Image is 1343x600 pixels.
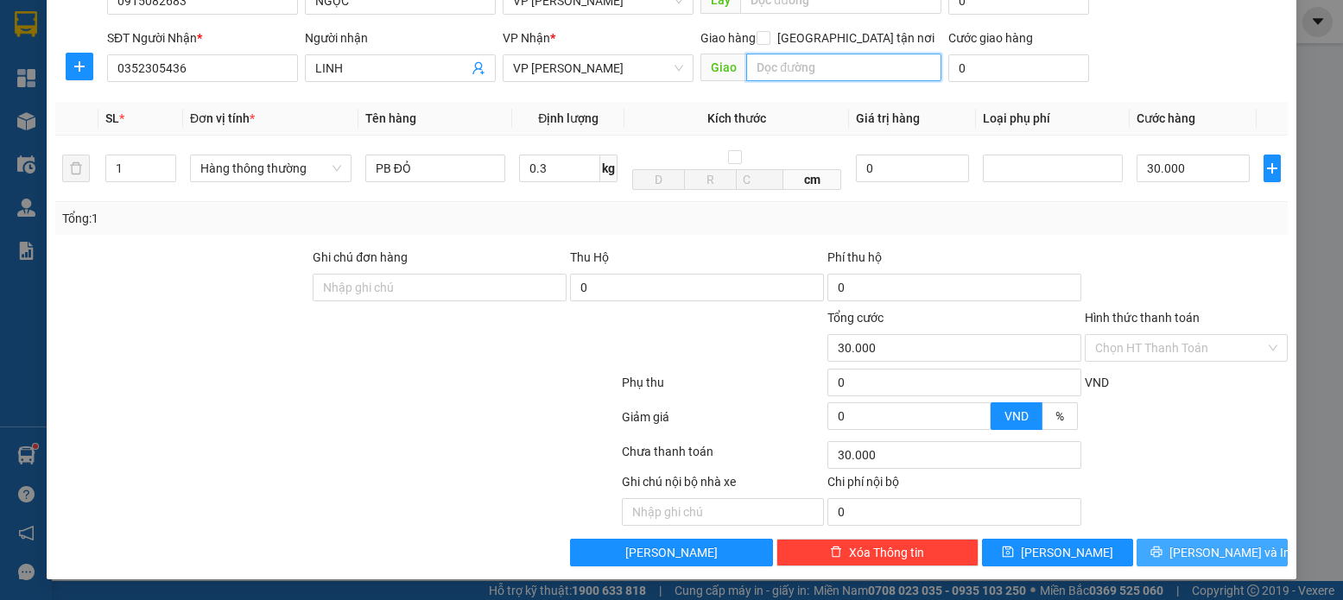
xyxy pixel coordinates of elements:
span: cm [783,169,841,190]
span: Tên hàng [365,111,416,125]
span: Giao hàng [700,31,756,45]
div: Người nhận [305,28,496,47]
input: Dọc đường [746,54,941,81]
span: % [1055,409,1064,423]
input: Ghi chú đơn hàng [313,274,567,301]
span: VP LÊ HỒNG PHONG [513,55,683,81]
span: SL [105,111,119,125]
div: SĐT Người Nhận [107,28,298,47]
span: Cước hàng [1137,111,1195,125]
span: save [1002,546,1014,559]
span: Định lượng [538,111,599,125]
span: [GEOGRAPHIC_DATA] tận nơi [770,28,941,47]
span: Giá trị hàng [856,111,920,125]
span: delete [830,546,842,559]
button: plus [1264,155,1281,182]
button: save[PERSON_NAME] [982,539,1133,566]
div: Phụ thu [620,373,826,403]
div: Ghi chú nội bộ nhà xe [622,472,824,498]
button: delete [62,155,90,182]
button: [PERSON_NAME] [570,539,772,566]
div: Chi phí nội bộ [827,472,1081,498]
button: printer[PERSON_NAME] và In [1137,539,1288,566]
label: Ghi chú đơn hàng [313,250,408,264]
span: Đơn vị tính [190,111,255,125]
th: Loại phụ phí [976,102,1131,136]
input: VD: Bàn, Ghế [365,155,506,182]
span: plus [67,60,92,73]
span: plus [1264,161,1280,175]
div: Tổng: 1 [62,209,519,228]
input: D [632,169,685,190]
label: Hình thức thanh toán [1085,311,1200,325]
span: user-add [472,61,485,75]
span: Giao [700,54,746,81]
input: 0 [856,155,968,182]
div: Chưa thanh toán [620,442,826,472]
span: Thu Hộ [570,250,609,264]
div: Giảm giá [620,407,826,438]
span: Kích thước [707,111,766,125]
span: Hàng thông thường [200,155,341,181]
div: Phí thu hộ [827,248,1081,274]
span: [PERSON_NAME] [625,543,718,562]
button: deleteXóa Thông tin [776,539,979,566]
input: Nhập ghi chú [622,498,824,526]
input: Cước giao hàng [948,54,1090,82]
input: R [684,169,737,190]
label: Cước giao hàng [948,31,1033,45]
span: VP Nhận [503,31,550,45]
span: VND [1004,409,1029,423]
input: C [736,169,783,190]
span: kg [600,155,618,182]
span: printer [1150,546,1162,559]
span: [PERSON_NAME] [1021,543,1113,562]
span: Xóa Thông tin [849,543,924,562]
button: plus [66,53,93,80]
span: Tổng cước [827,311,884,325]
span: [PERSON_NAME] và In [1169,543,1290,562]
span: VND [1085,376,1109,389]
